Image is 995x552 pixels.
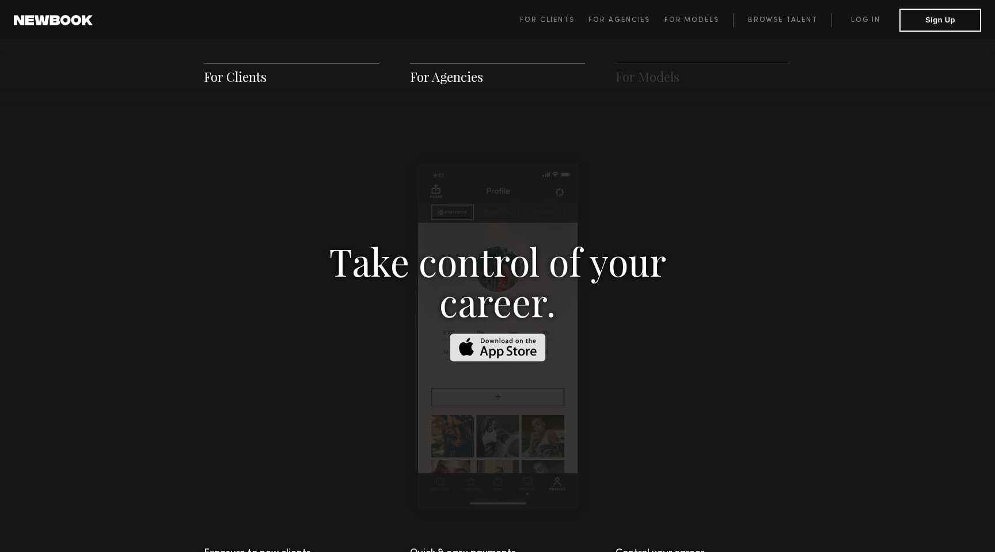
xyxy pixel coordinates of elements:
a: Browse Talent [733,13,831,27]
a: Log in [831,13,899,27]
a: For Agencies [588,13,664,27]
a: For Clients [204,68,267,85]
button: Sign Up [899,9,981,32]
a: For Models [664,13,734,27]
a: For Agencies [410,68,483,85]
img: Download on the App Store [450,334,545,362]
a: For Clients [520,13,588,27]
span: For Clients [520,17,575,24]
h3: Take control of your career. [299,241,696,322]
a: For Models [616,68,679,85]
span: For Models [664,17,719,24]
span: For Agencies [588,17,650,24]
